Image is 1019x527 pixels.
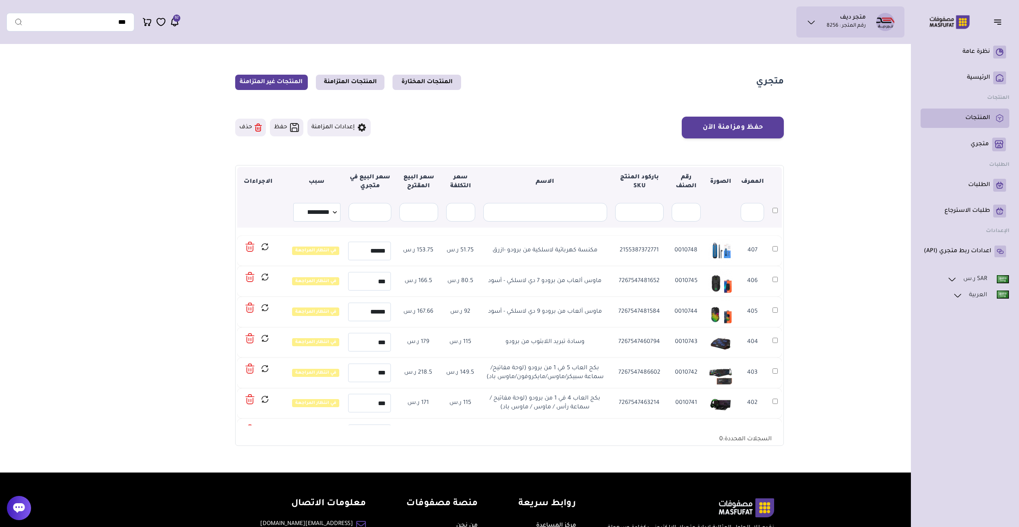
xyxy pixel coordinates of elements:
img: 202310101451-2U3IShslE0IQfy5250GTuqYQ8YmUfRYNMt1WhMLd.jpg [708,361,733,385]
td: وسادة تبريد اللابتوب من برودو [479,327,611,358]
td: 406 [737,266,768,297]
span: 92 [175,15,179,22]
span: في انتظار المراجعة [292,399,340,407]
img: 202310101454-Uydmw6WxQzQYs58kaWj4vihv46suhJtLZbeUcXfP.jpg [708,269,733,293]
td: 0010742 [668,358,705,388]
td: 402 [737,388,768,419]
td: 167.66 ر.س [395,297,442,327]
a: المنتجات المختارة [393,75,461,90]
button: إعدادات المزامنة [307,119,371,136]
button: حفظ ومزامنة الآن [682,117,784,138]
strong: الصورة [710,179,731,185]
td: طاولة قيمنق من برودو [479,418,611,449]
td: 403 [737,358,768,388]
td: 115 ر.س [442,327,479,358]
p: اعدادات ربط متجري (API) [924,247,991,255]
td: 115 ر.س [442,388,479,419]
td: 7267547486602 [611,358,668,388]
td: 404 [737,327,768,358]
p: رقم المتجر : 8256 [827,22,866,30]
td: بكج العاب 5 في 1 من برودو (لوحة مفاتيح/سماعة سبيكر/ماوس/مايكروفون/ماوس باد) [479,358,611,388]
td: 153.75 ر.س [395,236,442,266]
h4: منصة مصفوفات [406,498,478,510]
td: ماوس ألعاب من برودو 7 دي لاسلكي - أسود [479,266,611,297]
img: 202310101451-awILSY6TImcZk1jR77QLLoPbZKgwPMOy2m84C9Wt.jpg [708,330,733,355]
strong: المنتجات [987,95,1009,101]
td: 7267547460794 [611,327,668,358]
td: ماوس ألعاب من برودو 9 دي لاسلكي - أسود [479,297,611,327]
td: 0010745 [668,266,705,297]
img: 202310101450-s82jpKNI8qLze34CnRIApd20Ssx83hh4lwxWMPY6.jpg [708,391,733,416]
strong: سبب [309,179,324,185]
img: Logo [924,14,975,30]
span: في انتظار المراجعة [292,247,340,255]
h4: روابط سريعة [518,498,576,510]
strong: رقم الصنف [676,174,697,190]
img: 202310101452-nWXQnikaPHWgkwHCRu8lcDQLHd9QcvJvsCm251l9.jpg [708,300,733,324]
td: 0010740 [668,418,705,449]
span: في انتظار المراجعة [292,369,340,377]
td: 7267547481652 [611,266,668,297]
a: العربية [952,290,1009,301]
a: المنتجات المتزامنة [316,75,384,90]
p: طلبات الاسترجاع [944,207,990,215]
td: 166.5 ر.س [395,266,442,297]
strong: سعر البيع المقترح [403,174,434,190]
td: 7267547463214 [611,388,668,419]
strong: الاجراءات [244,179,273,185]
strong: الإعدادات [986,228,1009,234]
td: 51.75 ر.س [442,236,479,266]
strong: المعرف [741,179,764,185]
td: بكج العاب 4 في 1 من برودو (لوحة مفاتيح / سماعة رأس / ماوس / ماوس باد) [479,388,611,419]
h1: متجر ديف [840,14,866,22]
a: المنتجات غير المتزامنة [235,75,308,90]
td: 401 [737,418,768,449]
strong: سعر البيع في متجري [350,174,390,190]
span: في انتظار المراجعة [292,307,340,316]
img: 202310101449-5LhIfpvUbxH3VX7HmFGyiYEY5GXiodUMid0hkA7f.jpg [708,422,733,446]
td: 405 [737,297,768,327]
td: 7267547481584 [611,297,668,327]
strong: الاسم [536,179,554,185]
strong: سعر التكلفة [450,174,471,190]
td: 287.5 ر.س [442,418,479,449]
img: Eng [997,275,1009,283]
span: في انتظار المراجعة [292,338,340,346]
a: SAR ر.س [947,274,1009,284]
img: 202310101455-CsuSM43KWiAlywju7gzxaf9JYz4FNdJe3IMLZAzA.jpg [708,239,733,263]
button: حفظ [270,119,303,136]
h1: متجري [756,77,784,88]
td: 7267547485858 [611,418,668,449]
p: الطلبات [968,181,990,189]
button: حذف [235,119,266,136]
img: عبدالرحمن اليزيدي [876,13,894,31]
span: 0 [719,436,723,443]
td: 407 [737,236,768,266]
p: المنتجات [965,114,990,122]
td: 540.5 ر.س [395,418,442,449]
td: مكنسة كهربائية لاسلكية من برودو -ازرق [479,236,611,266]
td: 149.5 ر.س [442,358,479,388]
td: 0010748 [668,236,705,266]
strong: باركود المنتج SKU [620,174,659,190]
p: الرئيسية [967,74,990,82]
p: متجري [971,140,989,148]
p: نظرة عامة [963,48,990,56]
strong: الطلبات [989,162,1009,168]
span: في انتظار المراجعة [292,277,340,285]
td: 0010743 [668,327,705,358]
div: السجلات المحددة: [709,430,782,444]
td: 2155387372771 [611,236,668,266]
td: 0010741 [668,388,705,419]
td: 0010744 [668,297,705,327]
td: 92 ر.س [442,297,479,327]
td: 218.5 ر.س [395,358,442,388]
td: 80.5 ر.س [442,266,479,297]
td: 179 ر.س [395,327,442,358]
td: 171 ر.س [395,388,442,419]
h4: معلومات الاتصال [260,498,366,510]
